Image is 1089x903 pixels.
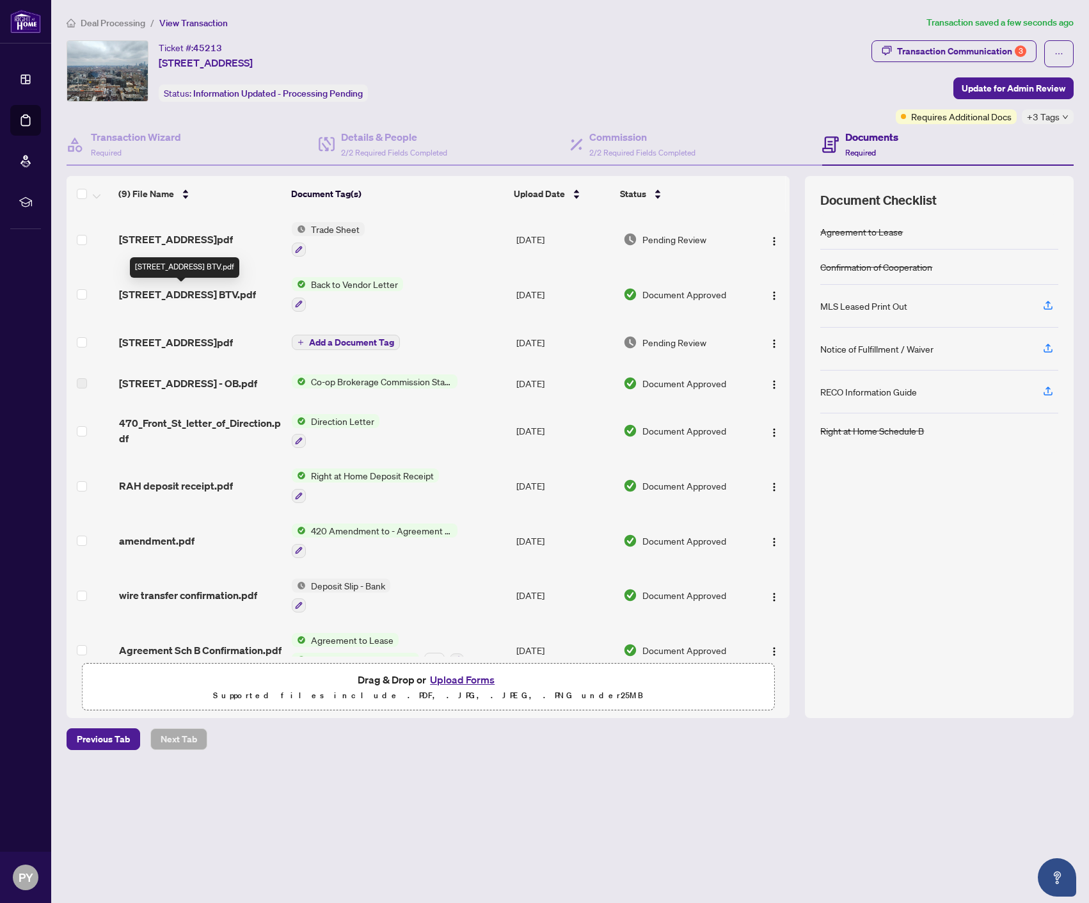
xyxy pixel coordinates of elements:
button: Logo [764,332,784,353]
span: [STREET_ADDRESS] - OB.pdf [119,376,257,391]
button: Previous Tab [67,728,140,750]
img: Document Status [623,588,637,602]
h4: Commission [589,129,696,145]
button: Update for Admin Review [953,77,1074,99]
span: Agreement Sch B Confirmation.pdf [119,643,282,658]
span: Document Approved [642,287,726,301]
button: Logo [764,284,784,305]
button: Add a Document Tag [292,335,400,350]
div: Status: [159,84,368,102]
th: Upload Date [509,176,615,212]
img: Status Icon [292,414,306,428]
div: + 1 [424,653,445,667]
th: Document Tag(s) [286,176,509,212]
button: Logo [764,420,784,441]
span: (9) File Name [118,187,174,201]
img: Status Icon [292,523,306,538]
img: Logo [769,482,779,492]
img: Document Status [623,232,637,246]
span: 420 Amendment to - Agreement to Lease - Residential [306,523,457,538]
span: 45213 [193,42,222,54]
img: Document Status [623,376,637,390]
span: Back to Vendor Letter [306,277,403,291]
img: Document Status [623,424,637,438]
img: Logo [769,428,779,438]
img: Document Status [623,335,637,349]
span: Add a Document Tag [309,338,394,347]
span: [STREET_ADDRESS]pdf [119,232,233,247]
button: Upload Forms [426,671,498,688]
img: logo [10,10,41,33]
img: Status Icon [292,277,306,291]
td: [DATE] [511,212,618,267]
p: Supported files include .PDF, .JPG, .JPEG, .PNG under 25 MB [90,688,766,703]
span: Deal Processing [81,17,145,29]
button: Status IconCo-op Brokerage Commission Statement [292,374,457,388]
button: Logo [764,640,784,660]
div: Right at Home Schedule B [820,424,924,438]
button: Open asap [1038,858,1076,897]
span: Upload Date [514,187,565,201]
span: Status [620,187,646,201]
div: Transaction Communication [897,41,1026,61]
img: Status Icon [292,374,306,388]
td: [DATE] [511,363,618,404]
button: Status Icon420 Amendment to - Agreement to Lease - Residential [292,523,457,558]
td: [DATE] [511,267,618,322]
span: Document Approved [642,479,726,493]
span: 470_Front_St_letter_of_Direction.pdf [119,415,282,446]
button: Logo [764,585,784,605]
img: Document Status [623,534,637,548]
img: Document Status [623,643,637,657]
span: +3 Tags [1027,109,1060,124]
span: Deposit Slip - Bank [306,579,390,593]
td: [DATE] [511,404,618,459]
span: Right at Home Schedule B [306,653,419,667]
span: 2/2 Required Fields Completed [341,148,447,157]
img: Document Status [623,479,637,493]
span: Document Approved [642,424,726,438]
span: Document Checklist [820,191,937,209]
td: [DATE] [511,513,618,568]
span: Requires Additional Docs [911,109,1012,124]
span: 2/2 Required Fields Completed [589,148,696,157]
span: Right at Home Deposit Receipt [306,468,439,483]
img: Status Icon [292,579,306,593]
div: MLS Leased Print Out [820,299,907,313]
button: Status IconDeposit Slip - Bank [292,579,390,613]
img: Status Icon [292,633,306,647]
span: plus [298,339,304,346]
span: [STREET_ADDRESS] BTV.pdf [119,287,256,302]
td: [DATE] [511,322,618,363]
h4: Details & People [341,129,447,145]
span: Direction Letter [306,414,379,428]
div: [STREET_ADDRESS] BTV.pdf [130,257,239,278]
img: Logo [769,236,779,246]
div: Agreement to Lease [820,225,903,239]
span: Update for Admin Review [962,78,1065,99]
img: Logo [769,646,779,657]
button: Next Tab [150,728,207,750]
button: Status IconAgreement to LeaseStatus IconRight at Home Schedule B+1 [292,633,464,667]
span: Drag & Drop or [358,671,498,688]
img: Document Status [623,287,637,301]
h4: Documents [845,129,898,145]
span: View Transaction [159,17,228,29]
button: Add a Document Tag [292,334,400,351]
span: [STREET_ADDRESS] [159,55,253,70]
span: Required [845,148,876,157]
button: Status IconDirection Letter [292,414,379,449]
h4: Transaction Wizard [91,129,181,145]
span: Previous Tab [77,729,130,749]
img: Logo [769,291,779,301]
span: Document Approved [642,376,726,390]
span: Document Approved [642,643,726,657]
div: Notice of Fulfillment / Waiver [820,342,934,356]
span: Document Approved [642,588,726,602]
img: Logo [769,380,779,390]
span: Information Updated - Processing Pending [193,88,363,99]
button: Status IconTrade Sheet [292,222,365,257]
button: Status IconRight at Home Deposit Receipt [292,468,439,503]
span: amendment.pdf [119,533,195,548]
button: Logo [764,229,784,250]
